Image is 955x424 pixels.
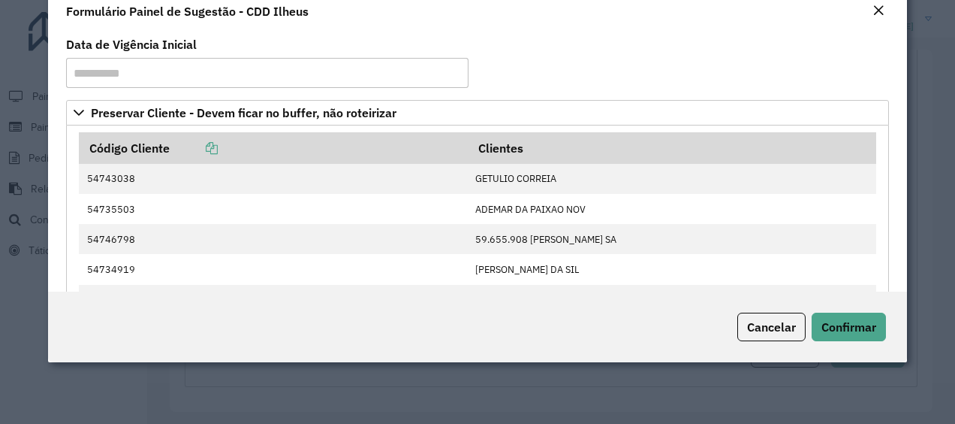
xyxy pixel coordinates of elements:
td: 54734919 [79,254,468,284]
a: Preservar Cliente - Devem ficar no buffer, não roteirizar [66,100,890,126]
td: 54746798 [79,224,468,254]
button: Cancelar [737,313,806,341]
td: GETULIO CORREIA [468,164,876,194]
td: 54738502 [79,285,468,315]
span: Confirmar [821,320,876,335]
button: Close [868,2,889,21]
h4: Formulário Painel de Sugestão - CDD Ilheus [66,2,309,20]
td: ADEMAR DA PAIXAO NOV [468,194,876,224]
td: 54735503 [79,194,468,224]
td: 59.655.908 [PERSON_NAME] SA [468,224,876,254]
td: [PERSON_NAME] DA SIL [468,254,876,284]
span: Cancelar [747,320,796,335]
td: [PERSON_NAME] DOS S [468,285,876,315]
th: Código Cliente [79,132,468,164]
span: Preservar Cliente - Devem ficar no buffer, não roteirizar [91,107,396,119]
th: Clientes [468,132,876,164]
td: 54743038 [79,164,468,194]
button: Confirmar [812,313,886,341]
label: Data de Vigência Inicial [66,35,197,53]
em: Fechar [872,5,884,17]
a: Copiar [170,141,218,156]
